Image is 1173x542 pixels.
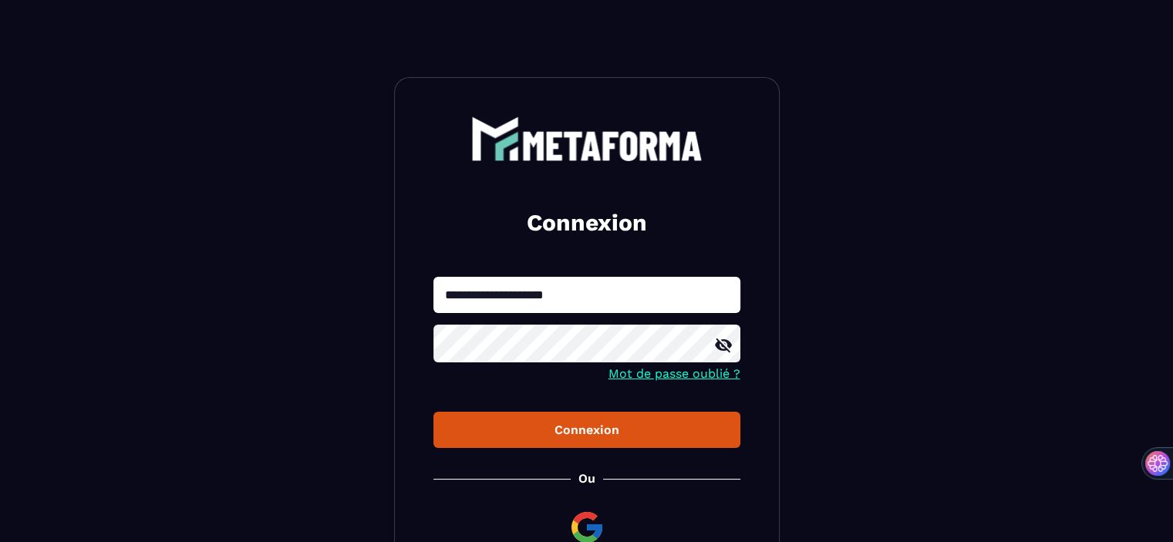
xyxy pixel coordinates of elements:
img: logo [471,116,703,161]
div: Connexion [446,422,728,437]
a: Mot de passe oublié ? [608,366,740,381]
p: Ou [578,471,595,486]
button: Connexion [433,412,740,448]
a: logo [433,116,740,161]
h2: Connexion [452,207,722,238]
